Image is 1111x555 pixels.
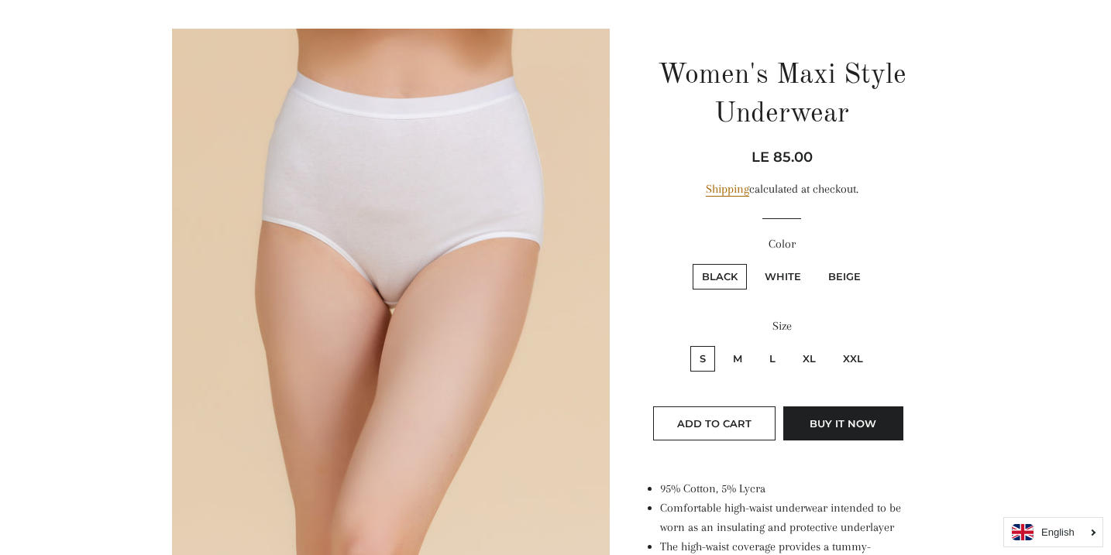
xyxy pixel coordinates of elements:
label: Black [693,264,747,289]
span: 95% Cotton, 5% Lycra [660,481,765,495]
label: Size [645,317,920,336]
label: M [724,346,752,372]
label: XXL [834,346,872,372]
a: English [1012,524,1095,540]
label: XL [793,346,825,372]
button: Buy it now [783,406,903,440]
span: LE 85.00 [752,149,813,166]
li: Comfortable high-waist underwear intended to be worn as an insulating and protective underlayer [660,498,920,537]
label: White [755,264,810,289]
label: Beige [819,264,870,289]
label: L [760,346,785,372]
i: English [1041,527,1075,537]
button: Add to Cart [653,406,776,440]
label: S [690,346,715,372]
div: calculated at checkout. [645,180,920,199]
h1: Women's Maxi Style Underwear [645,57,920,135]
label: Color [645,235,920,254]
span: Add to Cart [677,417,752,430]
a: Shipping [706,182,749,197]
